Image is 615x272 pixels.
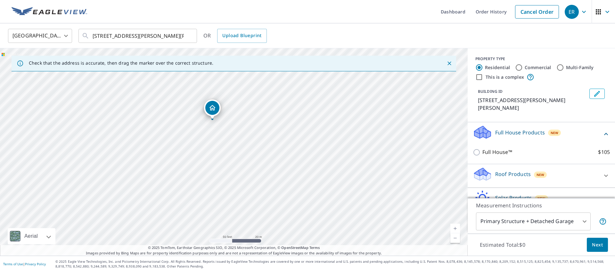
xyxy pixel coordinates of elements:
[475,238,530,252] p: Estimated Total: $0
[599,218,607,225] span: Your report will include the primary structure and a detached garage if one exists.
[476,202,607,209] p: Measurement Instructions
[592,241,603,249] span: Next
[515,5,559,19] a: Cancel Order
[537,172,545,177] span: New
[566,64,594,71] label: Multi-Family
[478,96,587,112] p: [STREET_ADDRESS][PERSON_NAME][PERSON_NAME]
[450,233,460,243] a: Current Level 19, Zoom Out
[8,228,55,244] div: Aerial
[93,27,184,45] input: Search by address or latitude-longitude
[473,167,610,185] div: Roof ProductsNew
[551,130,559,135] span: New
[478,89,503,94] p: BUILDING ID
[203,29,267,43] div: OR
[204,100,221,119] div: Dropped pin, building 1, Residential property, 4 Walter Hill Rd Mont Vernon, NH 03057
[3,262,46,266] p: |
[598,148,610,156] p: $105
[25,262,46,266] a: Privacy Policy
[222,32,261,40] span: Upload Blueprint
[475,56,607,62] div: PROPERTY TYPE
[495,194,532,202] p: Solar Products
[29,60,213,66] p: Check that the address is accurate, then drag the marker over the correct structure.
[476,212,591,230] div: Primary Structure + Detached Garage
[450,224,460,233] a: Current Level 19, Zoom In
[22,228,40,244] div: Aerial
[12,7,87,17] img: EV Logo
[217,29,266,43] a: Upload Blueprint
[55,259,612,269] p: © 2025 Eagle View Technologies, Inc. and Pictometry International Corp. All Rights Reserved. Repo...
[8,27,72,45] div: [GEOGRAPHIC_DATA]
[525,64,551,71] label: Commercial
[148,245,320,251] span: © 2025 TomTom, Earthstar Geographics SIO, © 2025 Microsoft Corporation, ©
[482,148,512,156] p: Full House™
[485,64,510,71] label: Residential
[486,74,524,80] label: This is a complex
[309,245,320,250] a: Terms
[495,129,545,136] p: Full House Products
[473,125,610,143] div: Full House ProductsNew
[3,262,23,266] a: Terms of Use
[281,245,308,250] a: OpenStreetMap
[445,59,454,68] button: Close
[495,170,531,178] p: Roof Products
[473,190,610,209] div: Solar ProductsNew
[537,196,545,201] span: New
[565,5,579,19] div: ER
[589,89,605,99] button: Edit building 1
[587,238,608,252] button: Next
